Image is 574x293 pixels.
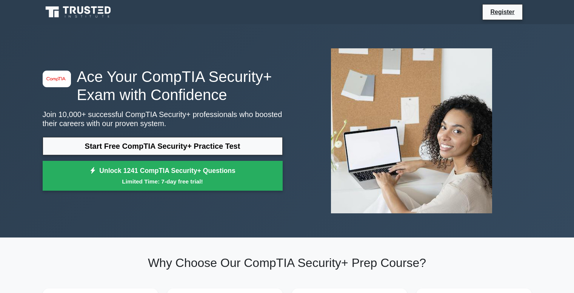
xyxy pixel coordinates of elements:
[486,7,519,17] a: Register
[43,110,283,128] p: Join 10,000+ successful CompTIA Security+ professionals who boosted their careers with our proven...
[43,161,283,191] a: Unlock 1241 CompTIA Security+ QuestionsLimited Time: 7-day free trial!
[43,137,283,155] a: Start Free CompTIA Security+ Practice Test
[43,68,283,104] h1: Ace Your CompTIA Security+ Exam with Confidence
[52,177,273,186] small: Limited Time: 7-day free trial!
[43,256,532,270] h2: Why Choose Our CompTIA Security+ Prep Course?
